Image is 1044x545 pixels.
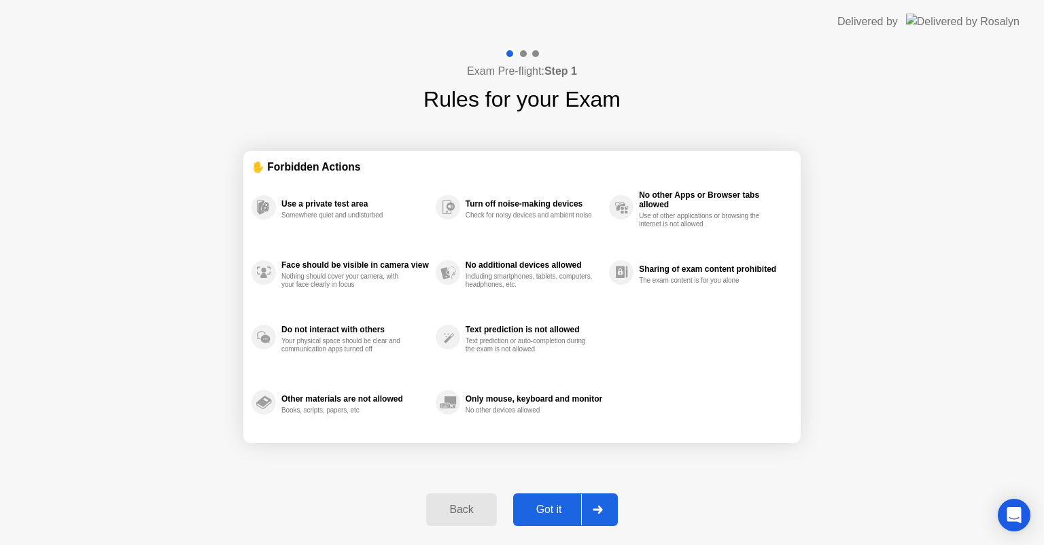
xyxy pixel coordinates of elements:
[281,325,429,334] div: Do not interact with others
[639,190,786,209] div: No other Apps or Browser tabs allowed
[466,260,602,270] div: No additional devices allowed
[430,504,492,516] div: Back
[466,272,594,289] div: Including smartphones, tablets, computers, headphones, etc.
[281,337,410,353] div: Your physical space should be clear and communication apps turned off
[281,406,410,415] div: Books, scripts, papers, etc
[466,337,594,353] div: Text prediction or auto-completion during the exam is not allowed
[639,277,767,285] div: The exam content is for you alone
[639,212,767,228] div: Use of other applications or browsing the internet is not allowed
[281,394,429,404] div: Other materials are not allowed
[467,63,577,80] h4: Exam Pre-flight:
[281,272,410,289] div: Nothing should cover your camera, with your face clearly in focus
[281,199,429,209] div: Use a private test area
[906,14,1020,29] img: Delivered by Rosalyn
[517,504,581,516] div: Got it
[998,499,1030,531] div: Open Intercom Messenger
[466,199,602,209] div: Turn off noise-making devices
[281,211,410,219] div: Somewhere quiet and undisturbed
[426,493,496,526] button: Back
[281,260,429,270] div: Face should be visible in camera view
[466,211,594,219] div: Check for noisy devices and ambient noise
[544,65,577,77] b: Step 1
[639,264,786,274] div: Sharing of exam content prohibited
[466,406,594,415] div: No other devices allowed
[466,394,602,404] div: Only mouse, keyboard and monitor
[423,83,621,116] h1: Rules for your Exam
[513,493,618,526] button: Got it
[837,14,898,30] div: Delivered by
[251,159,793,175] div: ✋ Forbidden Actions
[466,325,602,334] div: Text prediction is not allowed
